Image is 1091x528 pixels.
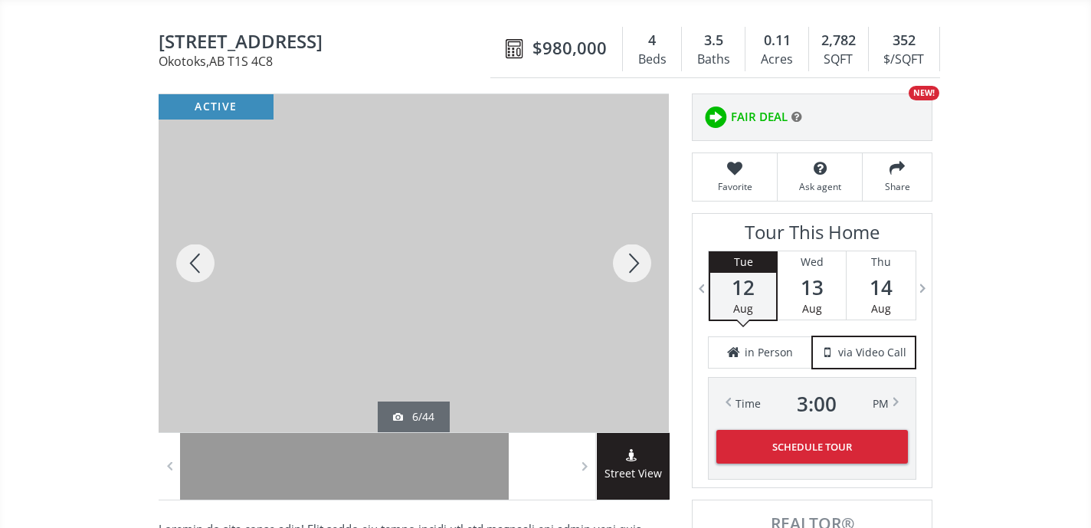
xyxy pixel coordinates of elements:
span: Okotoks , AB T1S 4C8 [159,55,498,67]
button: Schedule Tour [716,430,908,464]
span: FAIR DEAL [731,109,788,125]
span: Ask agent [785,180,854,193]
h3: Tour This Home [708,221,916,251]
div: SQFT [817,48,860,71]
span: 44 Ranchers Way [159,31,498,55]
div: $/SQFT [876,48,932,71]
div: Baths [690,48,737,71]
div: 0.11 [753,31,800,51]
span: Favorite [700,180,769,193]
div: Thu [847,251,916,273]
div: Acres [753,48,800,71]
span: Share [870,180,924,193]
div: 352 [876,31,932,51]
div: Tue [710,251,776,273]
div: 44 Ranchers Way Okotoks, AB T1S 4C8 - Photo 6 of 44 [159,94,669,432]
img: rating icon [700,102,731,133]
span: Aug [871,301,891,316]
span: 2,782 [821,31,856,51]
span: 14 [847,277,916,298]
span: via Video Call [838,345,906,360]
span: Aug [802,301,822,316]
span: in Person [745,345,793,360]
div: Beds [631,48,673,71]
span: 12 [710,277,776,298]
div: Time PM [736,393,889,415]
div: NEW! [909,86,939,100]
div: active [159,94,274,120]
div: Wed [778,251,846,273]
span: Aug [733,301,753,316]
div: 3.5 [690,31,737,51]
div: 6/44 [393,409,434,425]
span: Street View [597,465,670,483]
span: 3 : 00 [797,393,837,415]
span: 13 [778,277,846,298]
div: 4 [631,31,673,51]
span: $980,000 [532,36,607,60]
